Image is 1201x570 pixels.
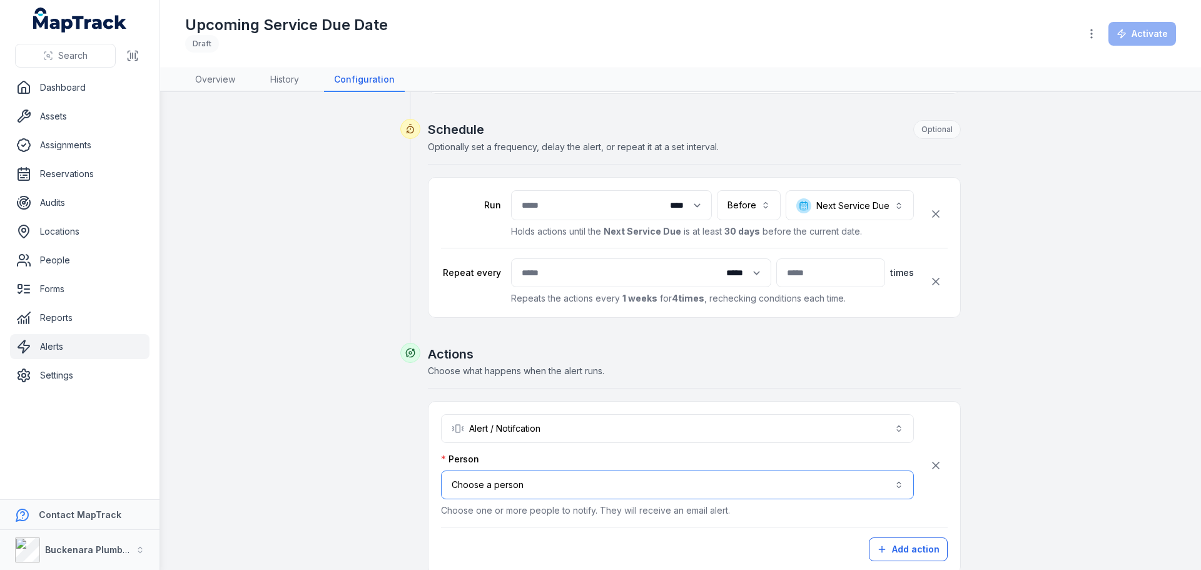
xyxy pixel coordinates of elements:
[604,226,681,237] strong: Next Service Due
[441,453,479,466] label: Person
[10,75,149,100] a: Dashboard
[717,190,781,220] button: Before
[10,133,149,158] a: Assignments
[441,504,914,517] p: Choose one or more people to notify. They will receive an email alert.
[45,544,210,555] strong: Buckenara Plumbing Gas & Electrical
[185,35,219,53] div: Draft
[913,120,961,139] div: Optional
[786,190,914,220] button: Next Service Due
[15,44,116,68] button: Search
[58,49,88,62] span: Search
[10,161,149,186] a: Reservations
[428,141,719,152] span: Optionally set a frequency, delay the alert, or repeat it at a set interval.
[428,345,961,363] h2: Actions
[10,305,149,330] a: Reports
[622,293,657,303] strong: 1 weeks
[441,471,914,499] button: Choose a person
[441,414,914,443] button: Alert / Notifcation
[10,363,149,388] a: Settings
[441,199,501,211] label: Run
[185,15,388,35] h1: Upcoming Service Due Date
[10,277,149,302] a: Forms
[428,120,961,139] h2: Schedule
[511,225,914,238] p: Holds actions until the is at least before the current date.
[10,334,149,359] a: Alerts
[890,267,914,279] span: times
[10,190,149,215] a: Audits
[260,68,309,92] a: History
[672,293,704,303] strong: 4 times
[33,8,127,33] a: MapTrack
[185,68,245,92] a: Overview
[869,537,948,561] button: Add action
[511,292,914,305] p: Repeats the actions every for , rechecking conditions each time.
[39,509,121,520] strong: Contact MapTrack
[428,365,604,376] span: Choose what happens when the alert runs.
[324,68,405,92] a: Configuration
[10,219,149,244] a: Locations
[10,248,149,273] a: People
[10,104,149,129] a: Assets
[724,226,760,237] strong: 30 days
[441,267,501,279] label: Repeat every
